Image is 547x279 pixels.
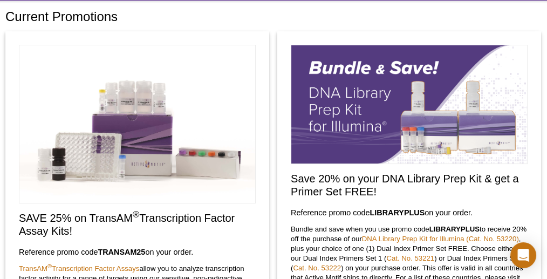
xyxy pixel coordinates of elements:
[19,45,256,203] img: Save on TransAM
[510,242,536,268] div: Open Intercom Messenger
[98,248,145,256] strong: TRANSAM25
[291,45,528,164] img: Save on our DNA Library Prep Kit
[19,264,139,273] a: TransAM®Transcription Factor Assays
[429,225,480,233] strong: LIBRARYPLUS
[370,208,425,217] strong: LIBRARYPLUS
[47,262,52,269] sup: ®
[293,264,341,272] a: Cat. No. 53222
[19,212,256,237] h2: SAVE 25% on TransAM Transcription Factor Assay Kits!
[133,209,139,220] sup: ®
[291,206,528,219] h3: Reference promo code on your order.
[386,254,434,262] a: Cat. No. 53221
[19,246,256,258] h3: Reference promo code on your order.
[5,10,542,25] h1: Current Promotions
[291,172,528,198] h2: Save 20% on your DNA Library Prep Kit & get a Primer Set FREE!
[362,235,519,243] a: DNA Library Prep Kit for Illumina (Cat. No. 53220)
